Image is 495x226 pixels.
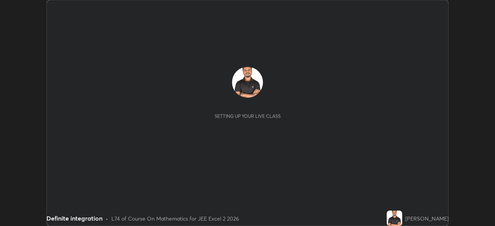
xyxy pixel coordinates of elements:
[46,214,102,223] div: Definite integration
[215,113,281,119] div: Setting up your live class
[111,214,239,223] div: L74 of Course On Mathematics for JEE Excel 2 2026
[387,211,402,226] img: 8a5640520d1649759a523a16a6c3a527.jpg
[106,214,108,223] div: •
[232,67,263,98] img: 8a5640520d1649759a523a16a6c3a527.jpg
[405,214,449,223] div: [PERSON_NAME]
